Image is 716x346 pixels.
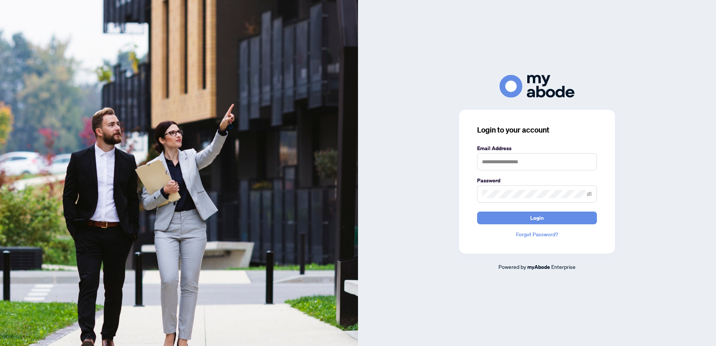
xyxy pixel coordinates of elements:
h3: Login to your account [477,125,597,135]
span: eye-invisible [587,191,592,197]
img: ma-logo [500,75,574,98]
a: Forgot Password? [477,230,597,239]
span: Enterprise [551,263,576,270]
a: myAbode [527,263,550,271]
label: Email Address [477,144,597,152]
label: Password [477,176,597,185]
span: Powered by [498,263,526,270]
span: Login [530,212,544,224]
button: Login [477,212,597,224]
